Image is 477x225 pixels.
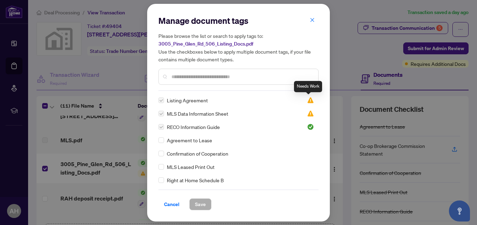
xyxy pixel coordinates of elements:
[158,198,185,210] button: Cancel
[307,110,314,117] img: status
[307,97,314,104] img: status
[164,199,179,210] span: Cancel
[449,200,470,221] button: Open asap
[167,176,224,184] span: Right at Home Schedule B
[167,110,228,117] span: MLS Data Information Sheet
[307,123,314,130] span: Approved
[158,32,319,63] h5: Please browse the list or search to apply tags to: Use the checkboxes below to apply multiple doc...
[167,163,215,171] span: MLS Leased Print Out
[167,136,212,144] span: Agreement to Lease
[307,110,314,117] span: Needs Work
[307,97,314,104] span: Needs Work
[189,198,211,210] button: Save
[167,123,220,131] span: RECO Information Guide
[167,150,228,157] span: Confirmation of Cooperation
[307,123,314,130] img: status
[158,41,253,47] span: 3005_Pine_Glen_Rd_506_Listing_Docs.pdf
[167,96,208,104] span: Listing Agreement
[310,18,315,22] span: close
[158,15,319,26] h2: Manage document tags
[294,81,322,92] div: Needs Work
